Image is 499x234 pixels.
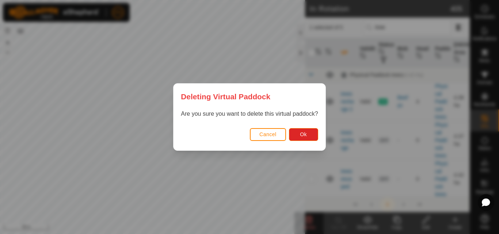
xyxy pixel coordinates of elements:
button: Ok [289,128,318,141]
button: Cancel [250,128,286,141]
span: Deleting Virtual Paddock [181,91,270,102]
span: Ok [300,131,307,137]
p: Are you sure you want to delete this virtual paddock? [181,110,318,118]
span: Cancel [259,131,277,137]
